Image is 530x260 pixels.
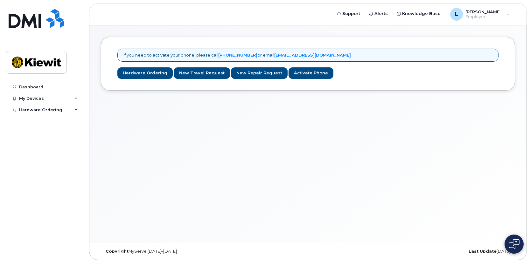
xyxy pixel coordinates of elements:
img: Open chat [509,239,520,249]
a: Hardware Ordering [117,67,173,79]
p: If you need to activate your phone, please call or email [123,52,351,58]
a: New Repair Request [231,67,288,79]
div: [DATE] [377,249,515,254]
a: Activate Phone [289,67,333,79]
a: New Travel Request [174,67,230,79]
strong: Last Update [469,249,497,254]
a: [PHONE_NUMBER] [218,52,257,58]
strong: Copyright [106,249,129,254]
a: [EMAIL_ADDRESS][DOMAIN_NAME] [274,52,351,58]
div: MyServe [DATE]–[DATE] [101,249,239,254]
